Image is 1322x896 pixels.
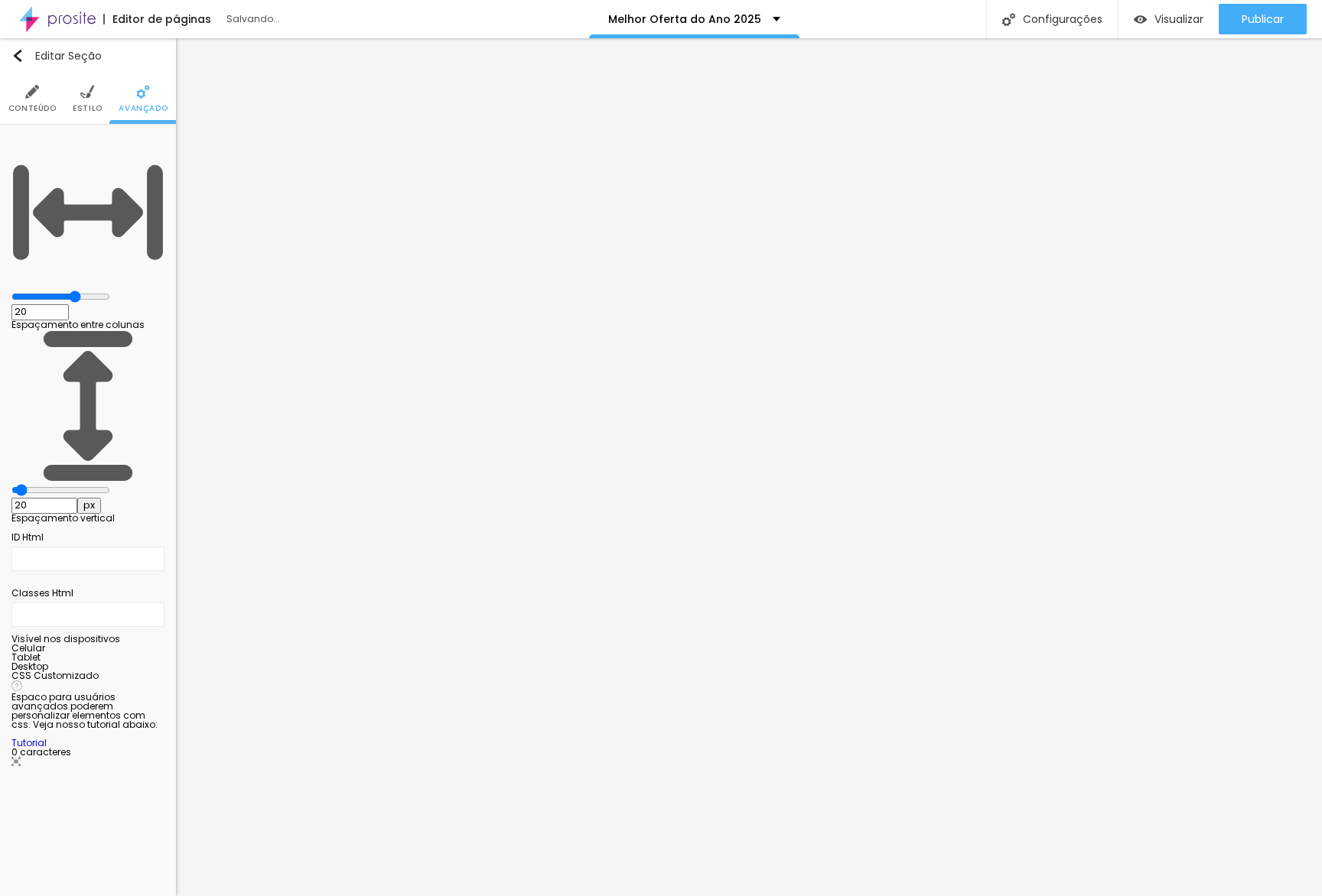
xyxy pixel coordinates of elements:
[176,38,1322,896] iframe: Editor
[11,693,164,748] div: Espaco para usuários avançados poderem personalizar elementos com css. Veja nosso tutorial abaixo:
[80,85,94,99] img: Icone
[11,651,41,664] span: Tablet
[119,105,168,112] span: Avançado
[1154,13,1203,25] span: Visualizar
[1242,13,1284,25] span: Publicar
[226,15,402,24] div: Salvando...
[11,671,164,680] div: CSS Customizado
[11,586,164,600] div: Classes Html
[11,736,47,749] a: Tutorial
[11,635,164,644] div: Visível nos dispositivos
[11,50,24,62] img: Icone
[1219,4,1307,34] button: Publicar
[11,641,45,654] span: Celular
[11,531,164,544] div: ID Html
[11,748,164,768] div: 0 caracteres
[11,514,164,523] div: Espaçamento vertical
[11,50,102,62] div: Editar Seção
[103,14,211,24] div: Editor de páginas
[11,660,48,673] span: Desktop
[25,85,39,99] img: Icone
[11,757,21,766] img: Icone
[77,498,101,514] button: px
[1118,4,1219,34] button: Visualizar
[136,85,150,99] img: Icone
[11,136,164,289] img: Icone
[1134,13,1147,26] img: view-1.svg
[608,14,761,24] p: Melhor Oferta do Ano 2025
[8,105,57,112] span: Conteúdo
[11,330,164,482] img: Icone
[73,105,103,112] span: Estilo
[11,680,22,691] img: Icone
[11,320,164,330] div: Espaçamento entre colunas
[1002,13,1015,26] img: Icone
